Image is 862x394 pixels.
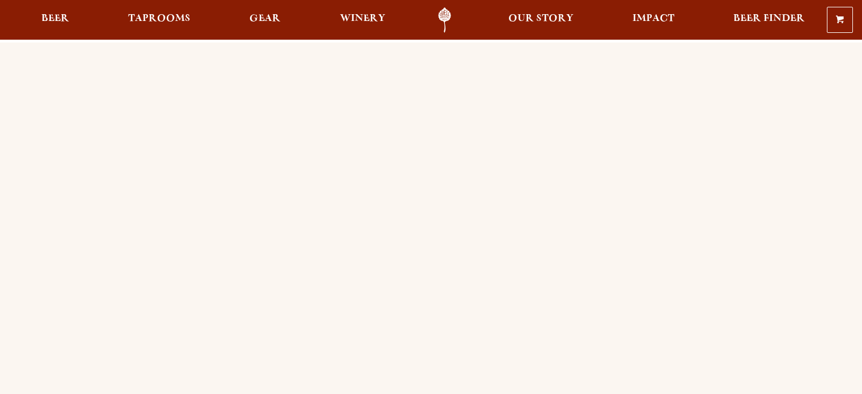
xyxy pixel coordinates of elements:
span: Our Story [508,14,574,23]
span: Beer [41,14,69,23]
a: Beer [34,7,77,33]
a: Our Story [501,7,581,33]
span: Gear [249,14,281,23]
a: Beer Finder [726,7,812,33]
a: Winery [333,7,393,33]
span: Winery [340,14,385,23]
a: Odell Home [423,7,466,33]
a: Impact [625,7,682,33]
span: Taprooms [128,14,190,23]
a: Taprooms [121,7,198,33]
span: Beer Finder [733,14,805,23]
a: Gear [242,7,288,33]
span: Impact [632,14,674,23]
